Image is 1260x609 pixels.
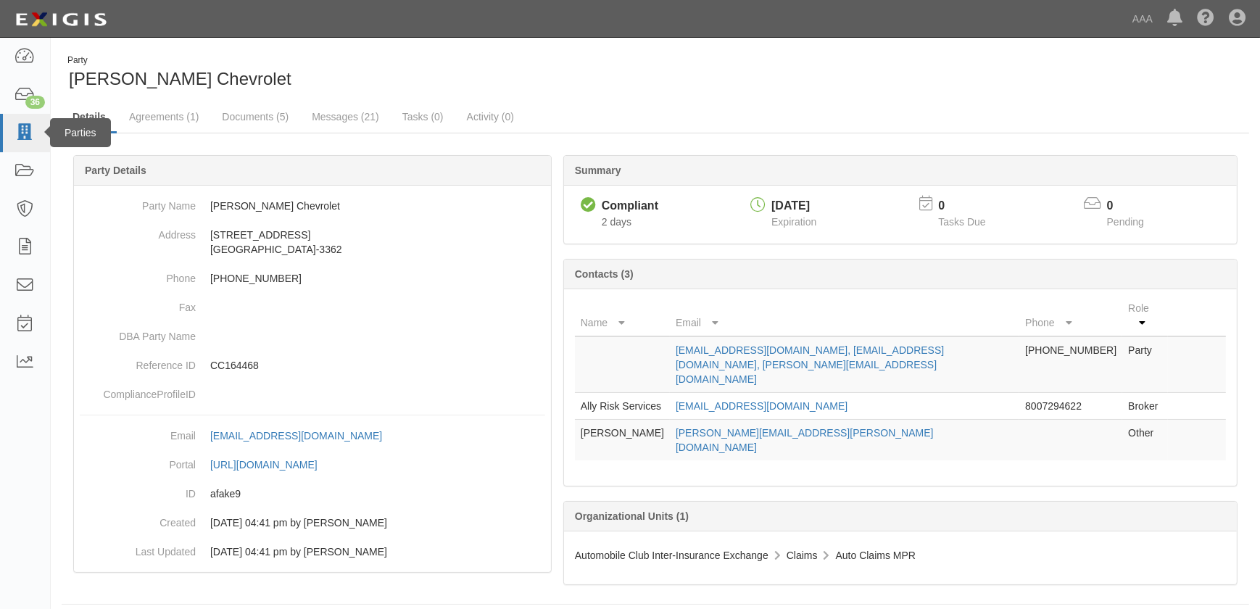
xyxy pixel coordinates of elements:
[80,508,545,537] dd: 05/17/2023 04:41 pm by Benjamin Tully
[80,264,545,293] dd: [PHONE_NUMBER]
[1197,10,1214,28] i: Help Center - Complianz
[676,400,847,412] a: [EMAIL_ADDRESS][DOMAIN_NAME]
[1122,393,1168,420] td: Broker
[575,295,670,336] th: Name
[1019,295,1122,336] th: Phone
[62,102,117,133] a: Details
[787,550,818,561] span: Claims
[1107,216,1144,228] span: Pending
[391,102,455,131] a: Tasks (0)
[602,216,631,228] span: Since 10/08/2025
[676,344,944,385] a: [EMAIL_ADDRESS][DOMAIN_NAME], [EMAIL_ADDRESS][DOMAIN_NAME], [PERSON_NAME][EMAIL_ADDRESS][DOMAIN_N...
[670,295,1019,336] th: Email
[80,322,196,344] dt: DBA Party Name
[11,7,111,33] img: logo-5460c22ac91f19d4615b14bd174203de0afe785f0fc80cf4dbbc73dc1793850b.png
[85,165,146,176] b: Party Details
[301,102,390,131] a: Messages (21)
[938,216,985,228] span: Tasks Due
[836,550,916,561] span: Auto Claims MPR
[69,69,291,88] span: [PERSON_NAME] Chevrolet
[80,421,196,443] dt: Email
[210,459,333,471] a: [URL][DOMAIN_NAME]
[1122,295,1168,336] th: Role
[575,420,670,461] td: [PERSON_NAME]
[575,393,670,420] td: Ally Risk Services
[80,191,545,220] dd: [PERSON_NAME] Chevrolet
[80,479,545,508] dd: afake9
[771,198,816,215] div: [DATE]
[80,450,196,472] dt: Portal
[50,118,111,147] div: Parties
[211,102,299,131] a: Documents (5)
[1122,420,1168,461] td: Other
[80,293,196,315] dt: Fax
[80,351,196,373] dt: Reference ID
[575,510,689,522] b: Organizational Units (1)
[1125,4,1160,33] a: AAA
[210,430,398,442] a: [EMAIL_ADDRESS][DOMAIN_NAME]
[80,380,196,402] dt: ComplianceProfileID
[80,479,196,501] dt: ID
[1019,336,1122,393] td: [PHONE_NUMBER]
[1019,393,1122,420] td: 8007294622
[575,550,768,561] span: Automobile Club Inter-Insurance Exchange
[80,508,196,530] dt: Created
[581,198,596,213] i: Compliant
[80,537,196,559] dt: Last Updated
[456,102,525,131] a: Activity (0)
[118,102,210,131] a: Agreements (1)
[575,268,634,280] b: Contacts (3)
[602,198,658,215] div: Compliant
[1107,198,1162,215] p: 0
[210,428,382,443] div: [EMAIL_ADDRESS][DOMAIN_NAME]
[80,191,196,213] dt: Party Name
[80,537,545,566] dd: 05/17/2023 04:41 pm by Benjamin Tully
[80,220,196,242] dt: Address
[1122,336,1168,393] td: Party
[80,220,545,264] dd: [STREET_ADDRESS] [GEOGRAPHIC_DATA]-3362
[67,54,291,67] div: Party
[62,54,644,91] div: Don Brown Chevrolet
[575,165,621,176] b: Summary
[25,96,45,109] div: 36
[938,198,1003,215] p: 0
[676,427,934,453] a: [PERSON_NAME][EMAIL_ADDRESS][PERSON_NAME][DOMAIN_NAME]
[80,264,196,286] dt: Phone
[771,216,816,228] span: Expiration
[210,358,545,373] p: CC164468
